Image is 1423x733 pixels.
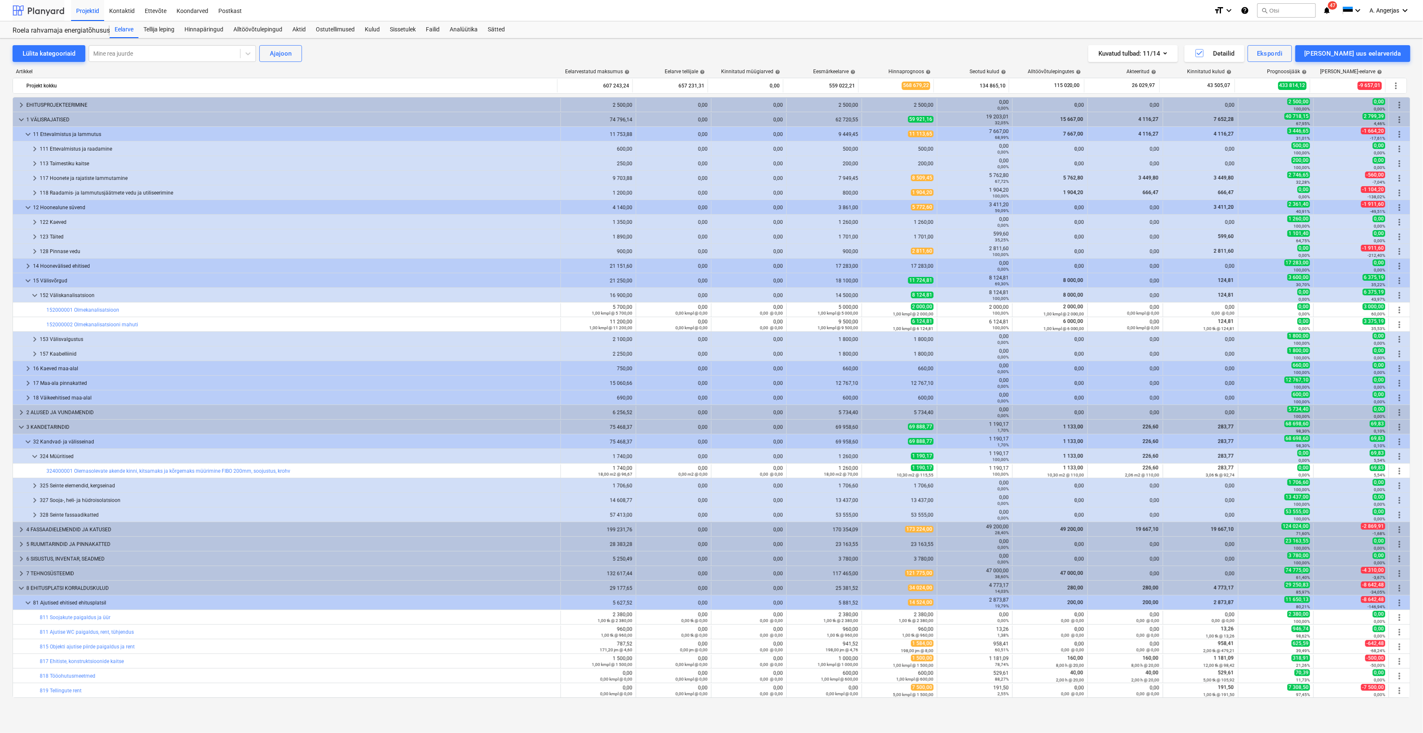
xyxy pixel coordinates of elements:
[640,205,708,210] div: 0,00
[1296,209,1310,214] small: 40,91%
[1395,583,1405,593] span: Rohkem tegevusi
[1294,151,1310,155] small: 100,00%
[1300,69,1307,74] span: help
[787,79,855,92] div: 559 022,21
[16,554,26,564] span: keyboard_arrow_right
[1292,157,1310,164] span: 200,00
[1361,128,1385,134] span: -1 664,20
[565,69,630,74] div: Eelarvestatud maksumus
[995,179,1009,184] small: 67,72%
[1127,69,1157,74] div: Akteeritud
[40,215,557,229] div: 122 Kaeved
[1400,5,1410,15] i: keyboard_arrow_down
[1370,7,1400,14] span: A. Angerjas
[1294,107,1310,111] small: 100,00%
[1214,5,1224,15] i: format_size
[26,79,554,92] div: Projekt kokku
[1395,627,1405,637] span: Rohkem tegevusi
[40,186,557,200] div: 118 Raadamis- ja lammutusjäätmete vedu ja utiliseerimine
[1374,107,1385,111] small: 0,00%
[1213,175,1235,181] span: 3 449,80
[1395,554,1405,564] span: Rohkem tegevusi
[1391,81,1401,91] span: Rohkem tegevusi
[924,69,931,74] span: help
[1016,205,1084,210] div: 0,00
[790,131,858,137] div: 9 449,45
[110,21,138,38] div: Eelarve
[23,378,33,388] span: keyboard_arrow_right
[1213,116,1235,122] span: 7 652,28
[40,659,124,664] a: 817 Ehitiste, konstruktsioonide kaitse
[1395,569,1405,579] span: Rohkem tegevusi
[1395,598,1405,608] span: Rohkem tegevusi
[1150,69,1157,74] span: help
[1395,671,1405,681] span: Rohkem tegevusi
[790,219,858,225] div: 1 260,00
[1267,69,1307,74] div: Prognoosijääk
[640,190,708,196] div: 0,00
[711,79,780,92] div: 0,00
[1395,100,1405,110] span: Rohkem tegevusi
[40,629,134,635] a: 811 Ajutise WC paigaldus, rent, tühjendus
[941,202,1009,213] div: 3 411,20
[1361,201,1385,208] span: -1 911,60
[1292,142,1310,149] span: 500,00
[287,21,311,38] div: Aktid
[941,99,1009,111] div: 0,00
[998,164,1009,169] small: 0,00%
[16,115,26,125] span: keyboard_arrow_down
[908,116,934,123] span: 59 921,16
[1370,136,1385,141] small: -17,61%
[1296,136,1310,141] small: 31,01%
[1395,217,1405,227] span: Rohkem tegevusi
[1395,466,1405,476] span: Rohkem tegevusi
[698,69,705,74] span: help
[1395,510,1405,520] span: Rohkem tegevusi
[908,131,934,137] span: 11 113,65
[1395,495,1405,505] span: Rohkem tegevusi
[1395,686,1405,696] span: Rohkem tegevusi
[640,146,708,152] div: 0,00
[1091,219,1159,225] div: 0,00
[999,69,1006,74] span: help
[995,135,1009,140] small: 68,99%
[1142,190,1159,195] span: 666,47
[1395,173,1405,183] span: Rohkem tegevusi
[23,393,33,403] span: keyboard_arrow_right
[1016,102,1084,108] div: 0,00
[640,161,708,167] div: 0,00
[790,161,858,167] div: 200,00
[228,21,287,38] div: Alltöövõtulepingud
[865,146,934,152] div: 500,00
[564,175,632,181] div: 9 703,88
[1091,102,1159,108] div: 0,00
[715,102,783,108] div: 0,00
[849,69,855,74] span: help
[721,69,780,74] div: Kinnitatud müügiarved
[1374,151,1385,155] small: 0,00%
[1363,113,1385,120] span: 2 799,39
[640,219,708,225] div: 0,00
[561,79,629,92] div: 607 243,24
[665,69,705,74] div: Eelarve tellijale
[998,106,1009,110] small: 0,00%
[790,175,858,181] div: 7 949,45
[40,688,82,694] a: 819 Tellingute rent
[790,117,858,123] div: 62 720,55
[30,495,40,505] span: keyboard_arrow_right
[1287,215,1310,222] span: 1 260,00
[1395,290,1405,300] span: Rohkem tegevusi
[23,437,33,447] span: keyboard_arrow_down
[16,408,26,418] span: keyboard_arrow_right
[813,69,855,74] div: Eesmärkeelarve
[1395,613,1405,623] span: Rohkem tegevusi
[16,525,26,535] span: keyboard_arrow_right
[1395,525,1405,535] span: Rohkem tegevusi
[1395,334,1405,344] span: Rohkem tegevusi
[715,219,783,225] div: 0,00
[998,150,1009,154] small: 0,00%
[30,290,40,300] span: keyboard_arrow_down
[790,102,858,108] div: 2 500,00
[911,174,934,181] span: 8 509,45
[1091,146,1159,152] div: 0,00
